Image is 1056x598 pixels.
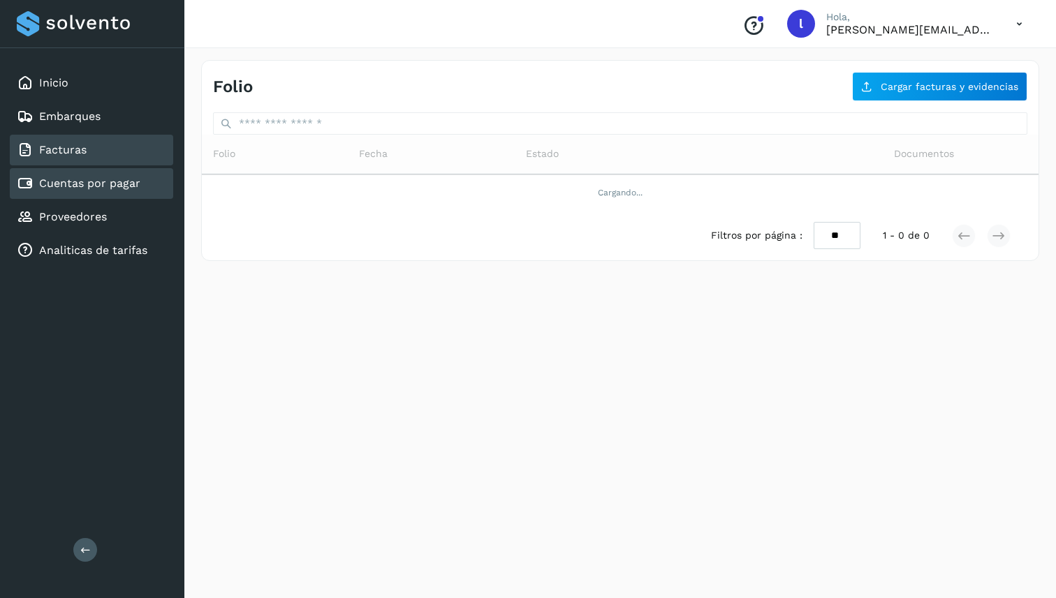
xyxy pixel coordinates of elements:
[10,68,173,98] div: Inicio
[881,82,1018,91] span: Cargar facturas y evidencias
[39,143,87,156] a: Facturas
[826,11,994,23] p: Hola,
[39,177,140,190] a: Cuentas por pagar
[39,210,107,223] a: Proveedores
[10,101,173,132] div: Embarques
[10,135,173,165] div: Facturas
[202,174,1039,211] td: Cargando...
[10,202,173,232] div: Proveedores
[826,23,994,36] p: leonardo@solvento.mx
[39,76,68,89] a: Inicio
[894,147,954,161] span: Documentos
[39,244,147,257] a: Analiticas de tarifas
[852,72,1027,101] button: Cargar facturas y evidencias
[39,110,101,123] a: Embarques
[10,168,173,199] div: Cuentas por pagar
[359,147,388,161] span: Fecha
[711,228,802,243] span: Filtros por página :
[213,77,253,97] h4: Folio
[526,147,559,161] span: Estado
[10,235,173,266] div: Analiticas de tarifas
[883,228,930,243] span: 1 - 0 de 0
[213,147,235,161] span: Folio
